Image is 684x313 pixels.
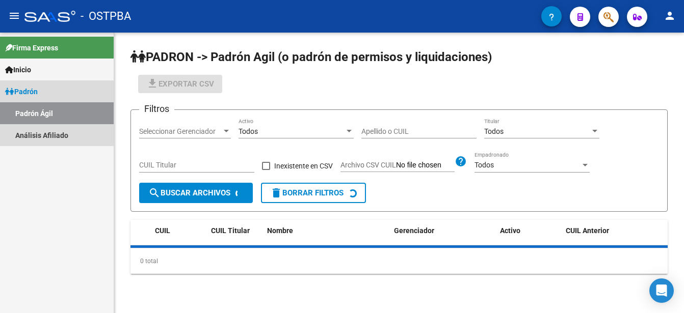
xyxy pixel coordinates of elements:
datatable-header-cell: CUIL Anterior [562,220,668,242]
span: Firma Express [5,42,58,53]
input: Archivo CSV CUIL [396,161,455,170]
mat-icon: delete [270,187,282,199]
span: Gerenciador [394,226,434,235]
span: Todos [484,127,504,135]
datatable-header-cell: CUIL Titular [207,220,263,242]
div: Open Intercom Messenger [649,278,674,303]
datatable-header-cell: Nombre [263,220,390,242]
span: Borrar Filtros [270,188,344,197]
span: Inexistente en CSV [274,160,333,172]
span: CUIL Titular [211,226,250,235]
mat-icon: file_download [146,77,159,90]
span: Seleccionar Gerenciador [139,127,222,136]
datatable-header-cell: Gerenciador [390,220,496,242]
span: Nombre [267,226,293,235]
span: Todos [239,127,258,135]
span: Buscar Archivos [148,188,230,197]
button: Exportar CSV [138,75,222,93]
button: Borrar Filtros [261,183,366,203]
datatable-header-cell: CUIL [151,220,207,242]
span: CUIL [155,226,170,235]
div: 0 total [130,248,668,274]
datatable-header-cell: Activo [496,220,562,242]
mat-icon: help [455,155,467,167]
span: Activo [500,226,520,235]
span: - OSTPBA [81,5,131,27]
mat-icon: person [664,10,676,22]
span: PADRON -> Padrón Agil (o padrón de permisos y liquidaciones) [130,50,492,64]
span: Padrón [5,86,38,97]
mat-icon: menu [8,10,20,22]
button: Buscar Archivos [139,183,253,203]
span: Archivo CSV CUIL [340,161,396,169]
span: CUIL Anterior [566,226,609,235]
h3: Filtros [139,102,174,116]
span: Inicio [5,64,31,75]
mat-icon: search [148,187,161,199]
span: Exportar CSV [146,79,214,89]
span: Todos [475,161,494,169]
